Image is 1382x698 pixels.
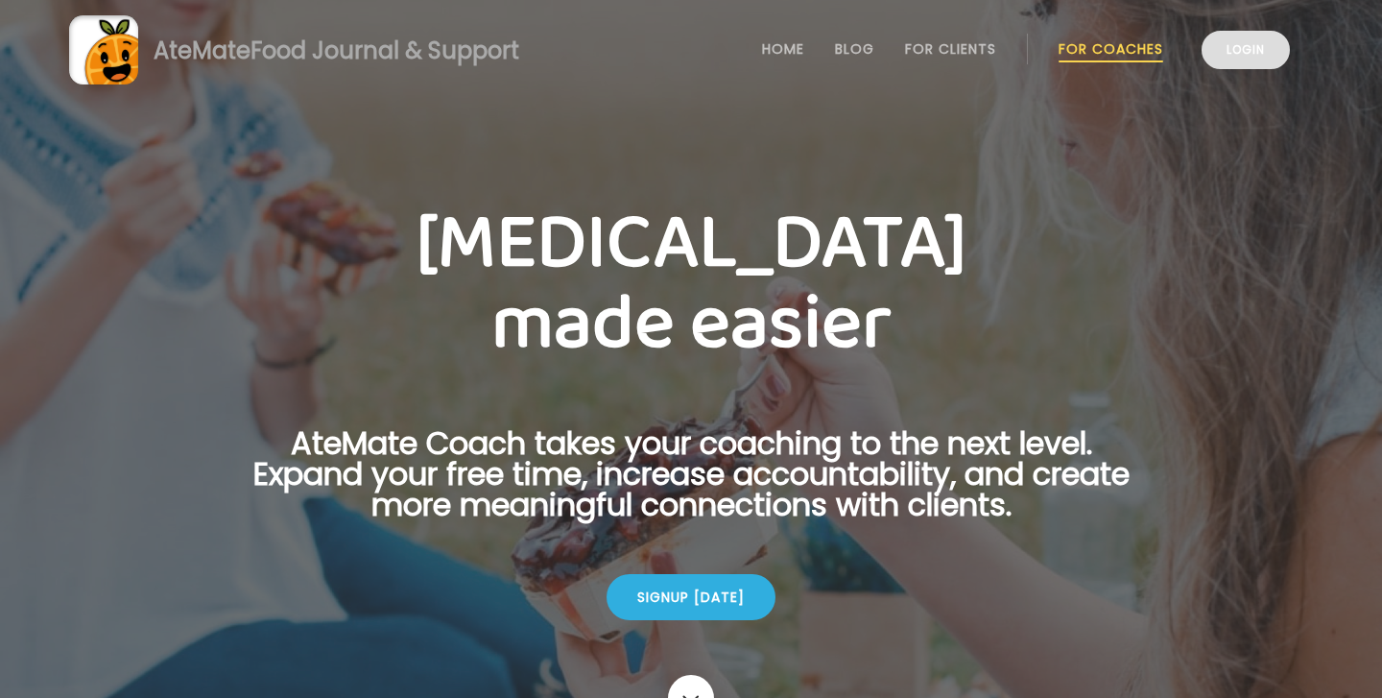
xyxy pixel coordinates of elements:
[223,428,1159,543] p: AteMate Coach takes your coaching to the next level. Expand your free time, increase accountabili...
[1059,41,1163,57] a: For Coaches
[1202,31,1290,69] a: Login
[762,41,804,57] a: Home
[250,35,519,66] span: Food Journal & Support
[607,574,775,620] div: Signup [DATE]
[905,41,996,57] a: For Clients
[138,34,519,67] div: AteMate
[69,15,1313,84] a: AteMateFood Journal & Support
[835,41,874,57] a: Blog
[223,204,1159,365] h1: [MEDICAL_DATA] made easier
